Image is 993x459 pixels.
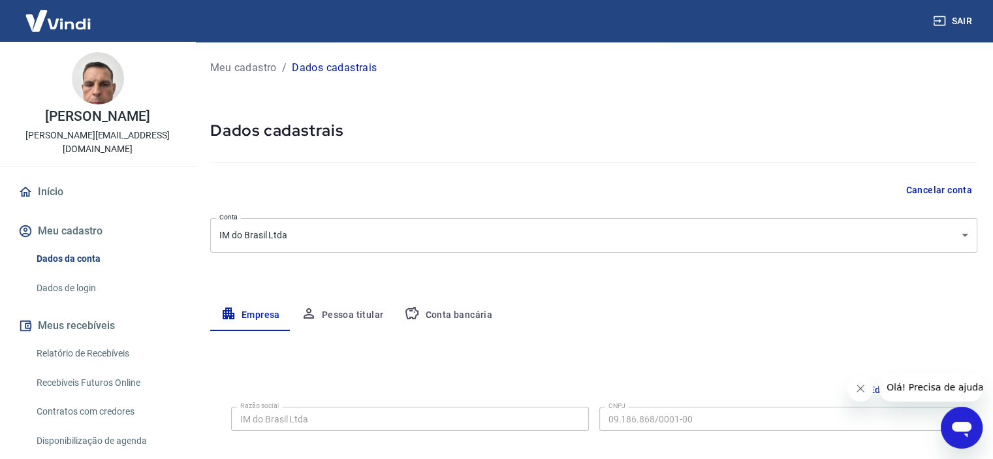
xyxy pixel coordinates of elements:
img: Vindi [16,1,101,40]
div: IM do Brasil Ltda [210,218,977,253]
iframe: Fechar mensagem [847,375,874,402]
a: Dados de login [31,275,180,302]
img: c81e013a-d4d5-4fcc-8cb3-8acb21df5fa9.jpeg [72,52,124,104]
button: Sair [930,9,977,33]
a: Meu cadastro [210,60,277,76]
p: / [282,60,287,76]
button: Meus recebíveis [16,311,180,340]
button: Empresa [210,300,291,331]
a: Contratos com credores [31,398,180,425]
label: Razão social [240,401,279,411]
label: Conta [219,212,238,222]
iframe: Botão para abrir a janela de mensagens [941,407,983,449]
button: Pessoa titular [291,300,394,331]
label: CNPJ [608,401,625,411]
p: [PERSON_NAME] [45,110,150,123]
button: Meu cadastro [16,217,180,245]
a: Disponibilização de agenda [31,428,180,454]
a: Início [16,178,180,206]
p: Dados cadastrais [292,60,377,76]
span: Olá! Precisa de ajuda? [8,9,110,20]
button: Cancelar conta [900,178,977,202]
p: [PERSON_NAME][EMAIL_ADDRESS][DOMAIN_NAME] [10,129,185,156]
h5: Dados cadastrais [210,120,977,141]
iframe: Mensagem da empresa [879,373,983,402]
a: Relatório de Recebíveis [31,340,180,367]
a: Recebíveis Futuros Online [31,370,180,396]
a: Dados da conta [31,245,180,272]
button: Conta bancária [394,300,503,331]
